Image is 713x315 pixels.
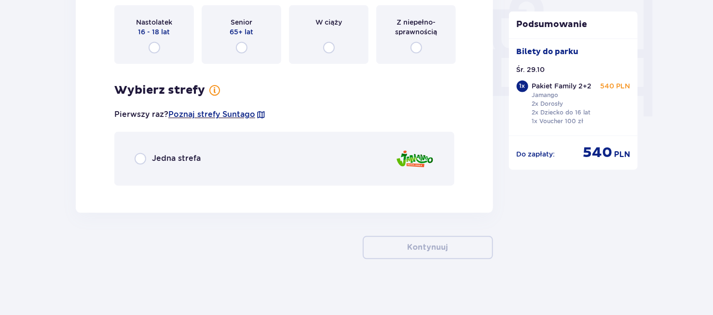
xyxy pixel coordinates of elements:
[136,17,172,27] span: Nastolatek
[152,153,201,164] span: Jedna strefa
[532,82,592,91] p: Pakiet Family 2+2
[315,17,342,27] span: W ciąży
[532,100,591,126] p: 2x Dorosły 2x Dziecko do 16 lat 1x Voucher 100 zł
[614,150,630,160] span: PLN
[114,109,266,120] p: Pierwszy raz?
[230,27,253,37] span: 65+ lat
[517,47,579,57] p: Bilety do parku
[396,145,434,172] img: Jamango
[168,109,255,120] a: Poznaj strefy Suntago
[138,27,170,37] span: 16 - 18 lat
[231,17,252,27] span: Senior
[385,17,447,37] span: Z niepełno­sprawnością
[114,83,205,98] h4: Wybierz strefy
[517,65,545,75] p: Śr. 29.10
[600,82,630,91] p: 540 PLN
[583,144,612,162] span: 540
[532,91,559,100] p: Jamango
[517,150,555,159] p: Do zapłaty :
[408,242,448,253] p: Kontynuuj
[517,81,528,92] div: 1 x
[363,236,493,259] button: Kontynuuj
[509,19,638,31] p: Podsumowanie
